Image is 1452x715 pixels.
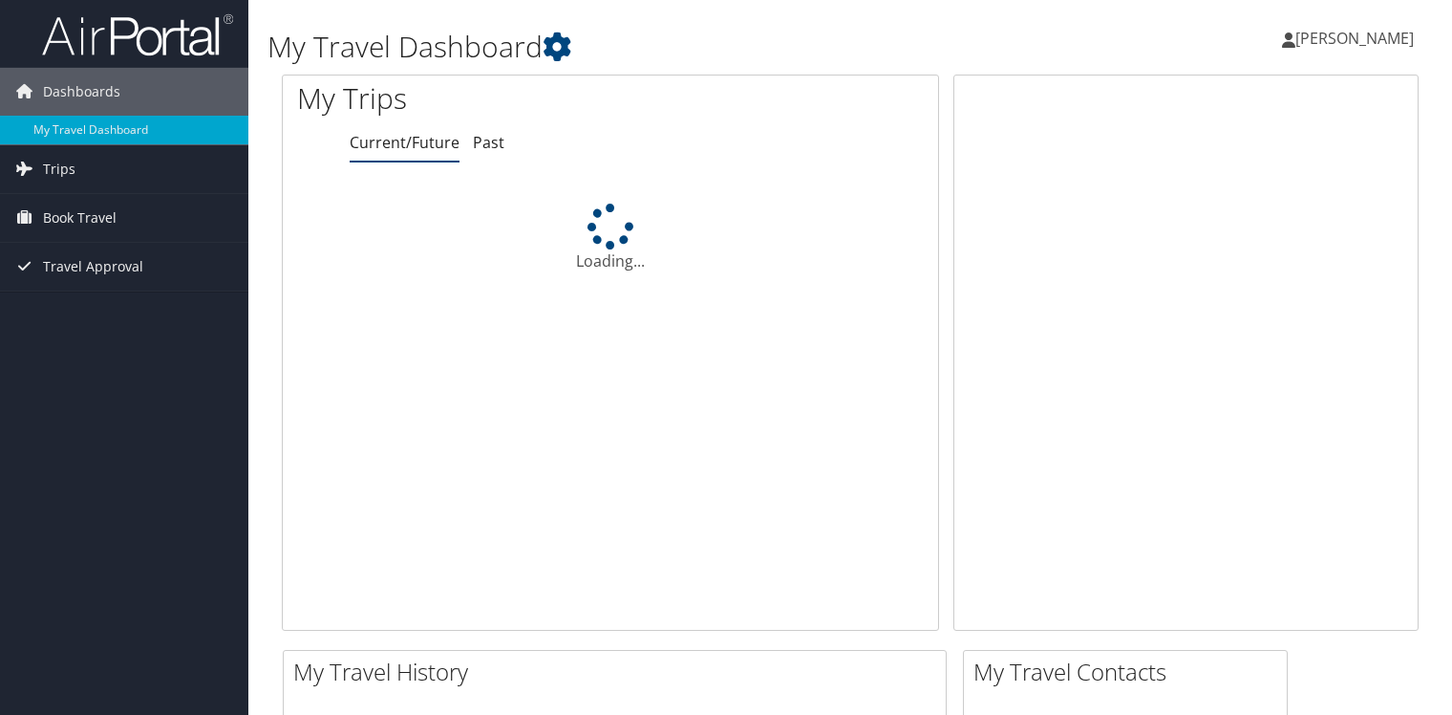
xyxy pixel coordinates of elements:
div: Loading... [283,204,938,272]
span: Trips [43,145,75,193]
span: Book Travel [43,194,117,242]
span: Dashboards [43,68,120,116]
a: [PERSON_NAME] [1282,10,1433,67]
span: Travel Approval [43,243,143,291]
a: Current/Future [350,132,459,153]
a: Past [473,132,504,153]
img: airportal-logo.png [42,12,233,57]
h1: My Travel Dashboard [267,27,1044,67]
h2: My Travel History [293,656,946,688]
span: [PERSON_NAME] [1295,28,1414,49]
h1: My Trips [297,78,651,119]
h2: My Travel Contacts [973,656,1287,688]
